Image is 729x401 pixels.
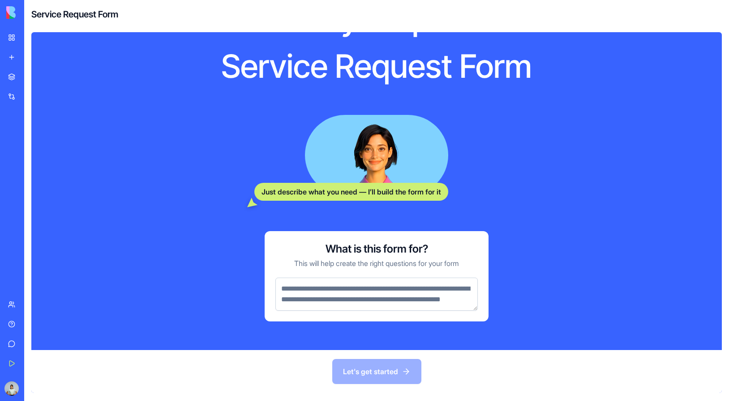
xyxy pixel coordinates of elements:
h3: What is this form for? [326,242,428,256]
img: logo [6,6,62,19]
div: Just describe what you need — I’ll build the form for it [254,183,448,201]
p: This will help create the right questions for your form [294,258,459,269]
h1: Service Request Form [176,46,577,86]
img: ACg8ocKWCNKthDW8u0Bl75YFF301X14T-Kvx8ZBmcHtD0uzMAqKQHcc=s96-c [4,381,19,396]
h4: Service Request Form [31,8,118,21]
